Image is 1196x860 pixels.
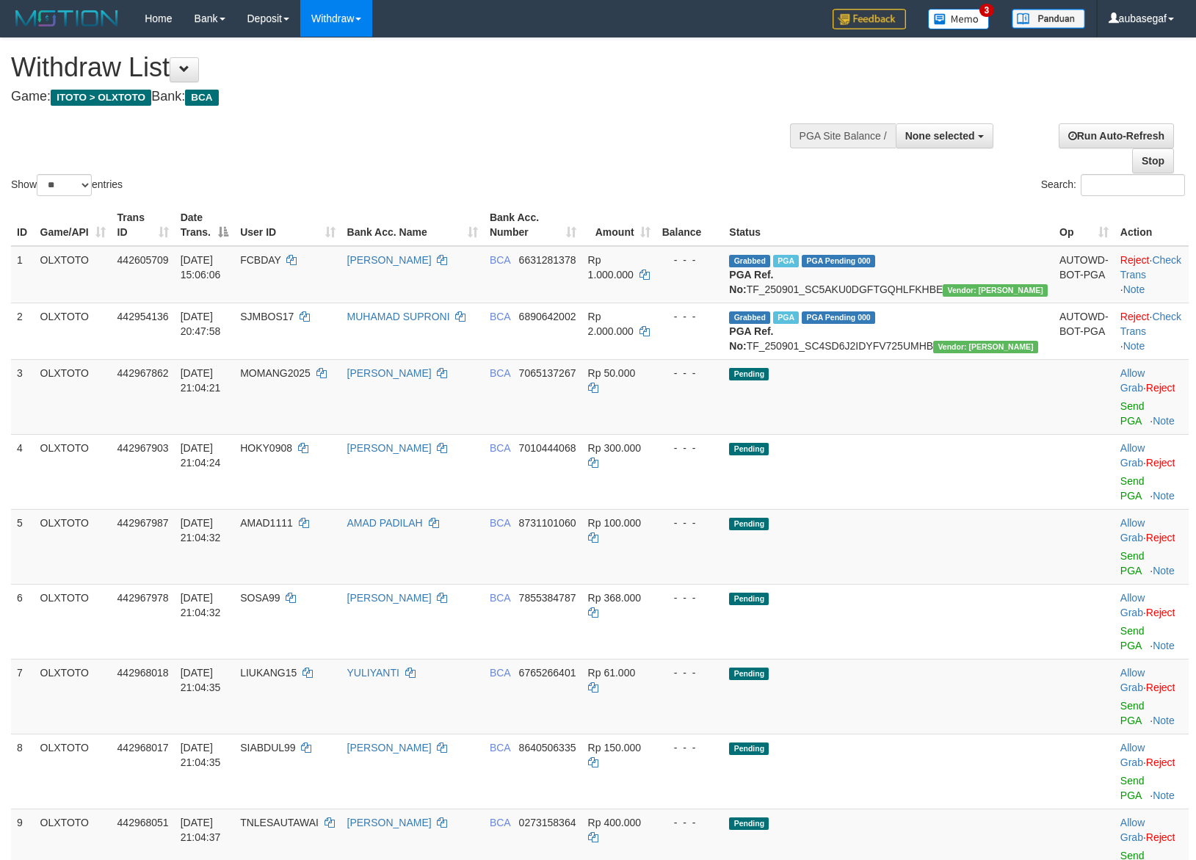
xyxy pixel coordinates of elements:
[11,509,35,584] td: 5
[1120,254,1150,266] a: Reject
[1146,532,1175,543] a: Reject
[1146,607,1175,618] a: Reject
[1120,517,1145,543] a: Allow Grab
[11,359,35,434] td: 3
[588,592,641,604] span: Rp 368.000
[582,204,656,246] th: Amount: activate to sort column ascending
[1123,283,1145,295] a: Note
[662,516,718,530] div: - - -
[35,509,112,584] td: OLXTOTO
[773,255,799,267] span: Marked by aubdiankelana
[723,303,1054,359] td: TF_250901_SC4SD6J2IDYFV725UMHB
[490,742,510,754] span: BCA
[240,592,280,604] span: SOSA99
[1041,174,1185,196] label: Search:
[490,311,510,322] span: BCA
[1146,382,1175,394] a: Reject
[1054,246,1115,303] td: AUTOWD-BOT-PGA
[234,204,341,246] th: User ID: activate to sort column ascending
[347,367,432,379] a: [PERSON_NAME]
[729,668,769,680] span: Pending
[11,204,35,246] th: ID
[723,204,1054,246] th: Status
[490,254,510,266] span: BCA
[1120,367,1145,394] a: Allow Grab
[490,667,510,679] span: BCA
[1120,817,1146,843] span: ·
[1123,340,1145,352] a: Note
[240,311,294,322] span: SJMBOS17
[802,255,875,267] span: PGA Pending
[1120,700,1145,726] a: Send PGA
[1146,831,1175,843] a: Reject
[11,659,35,734] td: 7
[11,246,35,303] td: 1
[1115,584,1189,659] td: ·
[1120,550,1145,577] a: Send PGA
[347,311,450,322] a: MUHAMAD SUPRONI
[662,590,718,605] div: - - -
[240,742,295,754] span: SIABDUL99
[1120,817,1145,843] a: Allow Grab
[1115,303,1189,359] td: · ·
[1153,789,1175,801] a: Note
[1120,517,1146,543] span: ·
[588,817,641,828] span: Rp 400.000
[1115,509,1189,584] td: ·
[1115,204,1189,246] th: Action
[117,742,169,754] span: 442968017
[905,130,975,142] span: None selected
[1115,246,1189,303] td: · ·
[11,303,35,359] td: 2
[729,817,769,830] span: Pending
[117,311,169,322] span: 442954136
[347,517,423,529] a: AMAD PADILAH
[1059,123,1174,148] a: Run Auto-Refresh
[519,817,576,828] span: Copy 0273158364 to clipboard
[1120,254,1181,281] a: Check Trans
[662,740,718,755] div: - - -
[662,253,718,267] div: - - -
[1054,204,1115,246] th: Op: activate to sort column ascending
[933,341,1038,353] span: Vendor URL: https://secure4.1velocity.biz
[1120,775,1145,801] a: Send PGA
[240,367,311,379] span: MOMANG2025
[588,517,641,529] span: Rp 100.000
[1146,682,1175,693] a: Reject
[35,584,112,659] td: OLXTOTO
[11,174,123,196] label: Show entries
[181,442,221,469] span: [DATE] 21:04:24
[347,817,432,828] a: [PERSON_NAME]
[37,174,92,196] select: Showentries
[347,254,432,266] a: [PERSON_NAME]
[1120,592,1145,618] a: Allow Grab
[1153,415,1175,427] a: Note
[662,366,718,380] div: - - -
[240,817,319,828] span: TNLESAUTAWAI
[35,359,112,434] td: OLXTOTO
[1115,734,1189,809] td: ·
[1153,715,1175,726] a: Note
[588,742,641,754] span: Rp 150.000
[240,667,297,679] span: LIUKANG15
[1120,625,1145,651] a: Send PGA
[347,442,432,454] a: [PERSON_NAME]
[729,311,770,324] span: Grabbed
[656,204,724,246] th: Balance
[928,9,990,29] img: Button%20Memo.svg
[1120,667,1146,693] span: ·
[11,584,35,659] td: 6
[35,734,112,809] td: OLXTOTO
[1115,359,1189,434] td: ·
[117,667,169,679] span: 442968018
[1012,9,1085,29] img: panduan.png
[773,311,799,324] span: Marked by aubalimojo
[11,53,783,82] h1: Withdraw List
[490,817,510,828] span: BCA
[1115,434,1189,509] td: ·
[117,517,169,529] span: 442967987
[11,7,123,29] img: MOTION_logo.png
[181,254,221,281] span: [DATE] 15:06:06
[175,204,234,246] th: Date Trans.: activate to sort column descending
[117,254,169,266] span: 442605709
